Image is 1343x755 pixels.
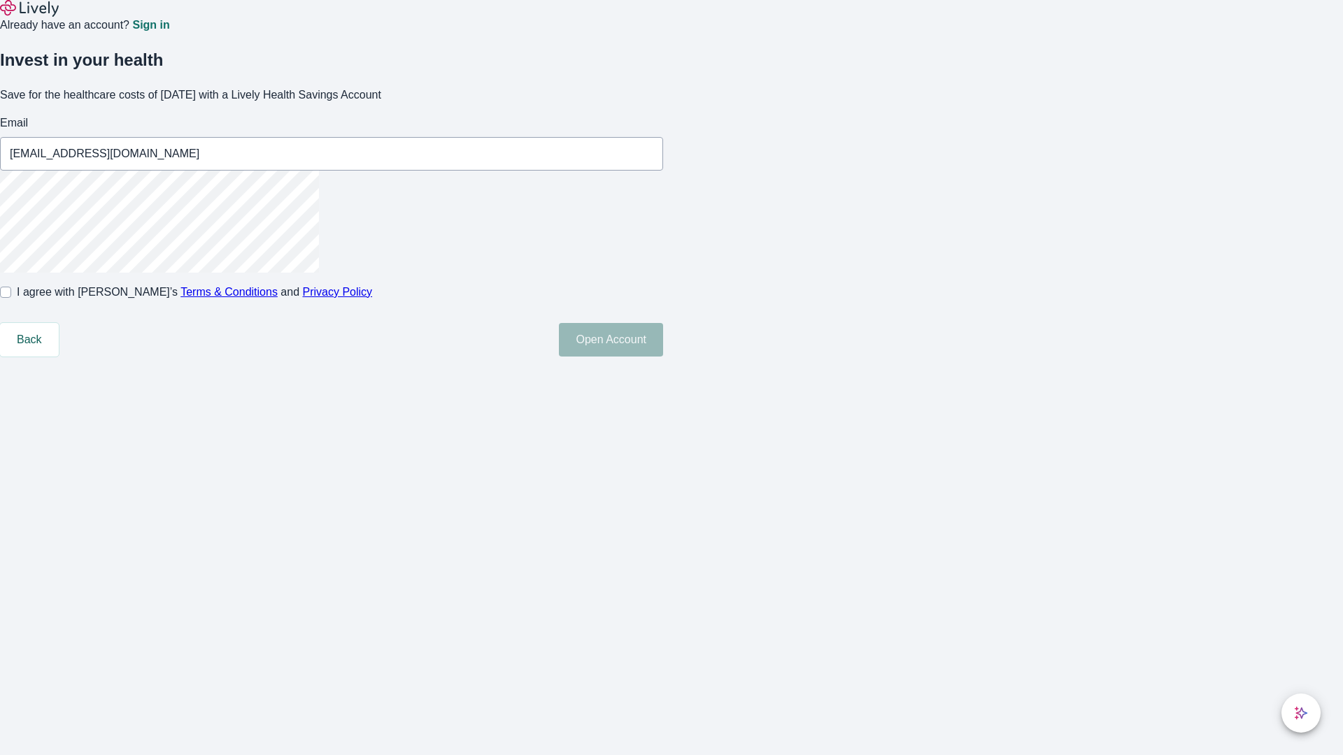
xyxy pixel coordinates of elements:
[180,286,278,298] a: Terms & Conditions
[17,284,372,301] span: I agree with [PERSON_NAME]’s and
[1294,706,1308,720] svg: Lively AI Assistant
[132,20,169,31] a: Sign in
[303,286,373,298] a: Privacy Policy
[1281,693,1321,733] button: chat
